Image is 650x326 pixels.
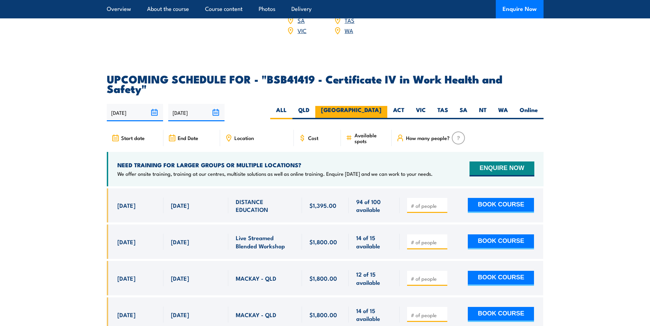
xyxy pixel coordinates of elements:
[309,274,337,282] span: $1,800.00
[107,74,544,93] h2: UPCOMING SCHEDULE FOR - "BSB41419 - Certificate IV in Work Health and Safety"
[270,106,292,119] label: ALL
[411,202,445,209] input: # of people
[356,234,392,250] span: 14 of 15 available
[387,106,410,119] label: ACT
[236,234,294,250] span: Live Streamed Blended Workshop
[168,104,225,121] input: To date
[292,106,315,119] label: QLD
[121,135,145,141] span: Start date
[309,311,337,319] span: $1,800.00
[236,274,276,282] span: MACKAY - QLD
[411,275,445,282] input: # of people
[468,271,534,286] button: BOOK COURSE
[117,238,135,246] span: [DATE]
[117,161,433,169] h4: NEED TRAINING FOR LARGER GROUPS OR MULTIPLE LOCATIONS?
[468,307,534,322] button: BOOK COURSE
[356,198,392,214] span: 94 of 100 available
[178,135,198,141] span: End Date
[171,274,189,282] span: [DATE]
[468,198,534,213] button: BOOK COURSE
[107,104,163,121] input: From date
[468,234,534,249] button: BOOK COURSE
[236,198,294,214] span: DISTANCE EDUCATION
[355,132,387,144] span: Available spots
[470,161,534,176] button: ENQUIRE NOW
[345,16,355,24] a: TAS
[236,311,276,319] span: MACKAY - QLD
[473,106,492,119] label: NT
[309,238,337,246] span: $1,800.00
[171,311,189,319] span: [DATE]
[406,135,450,141] span: How many people?
[356,307,392,323] span: 14 of 15 available
[234,135,254,141] span: Location
[171,201,189,209] span: [DATE]
[308,135,318,141] span: Cost
[411,239,445,246] input: # of people
[492,106,514,119] label: WA
[309,201,336,209] span: $1,395.00
[345,26,353,34] a: WA
[356,270,392,286] span: 12 of 15 available
[117,311,135,319] span: [DATE]
[315,106,387,119] label: [GEOGRAPHIC_DATA]
[411,312,445,319] input: # of people
[454,106,473,119] label: SA
[117,274,135,282] span: [DATE]
[410,106,432,119] label: VIC
[432,106,454,119] label: TAS
[117,170,433,177] p: We offer onsite training, training at our centres, multisite solutions as well as online training...
[298,26,306,34] a: VIC
[514,106,544,119] label: Online
[171,238,189,246] span: [DATE]
[298,16,305,24] a: SA
[117,201,135,209] span: [DATE]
